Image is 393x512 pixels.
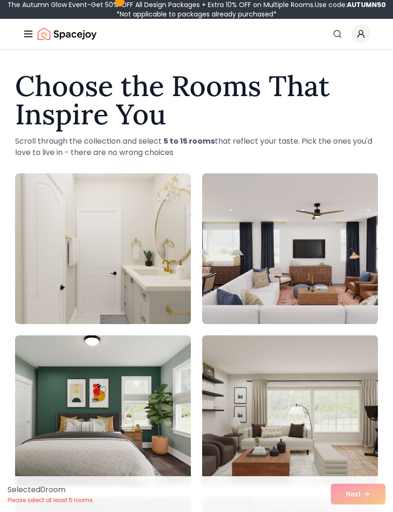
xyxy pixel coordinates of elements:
a: Spacejoy [38,24,97,43]
h1: Choose the Rooms That Inspire You [15,72,378,128]
img: Room room-4 [202,335,378,486]
span: *Not applicable to packages already purchased* [116,9,277,19]
img: Room room-2 [202,173,378,324]
img: Room room-1 [15,173,191,324]
p: Selected 0 room [8,484,93,496]
nav: Global [23,19,370,49]
strong: 5 to 15 rooms [164,136,215,146]
p: Please select at least 5 rooms [8,496,93,504]
img: Room room-3 [15,335,191,486]
img: Spacejoy Logo [38,24,97,43]
p: Scroll through the collection and select that reflect your taste. Pick the ones you'd love to liv... [15,136,378,158]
